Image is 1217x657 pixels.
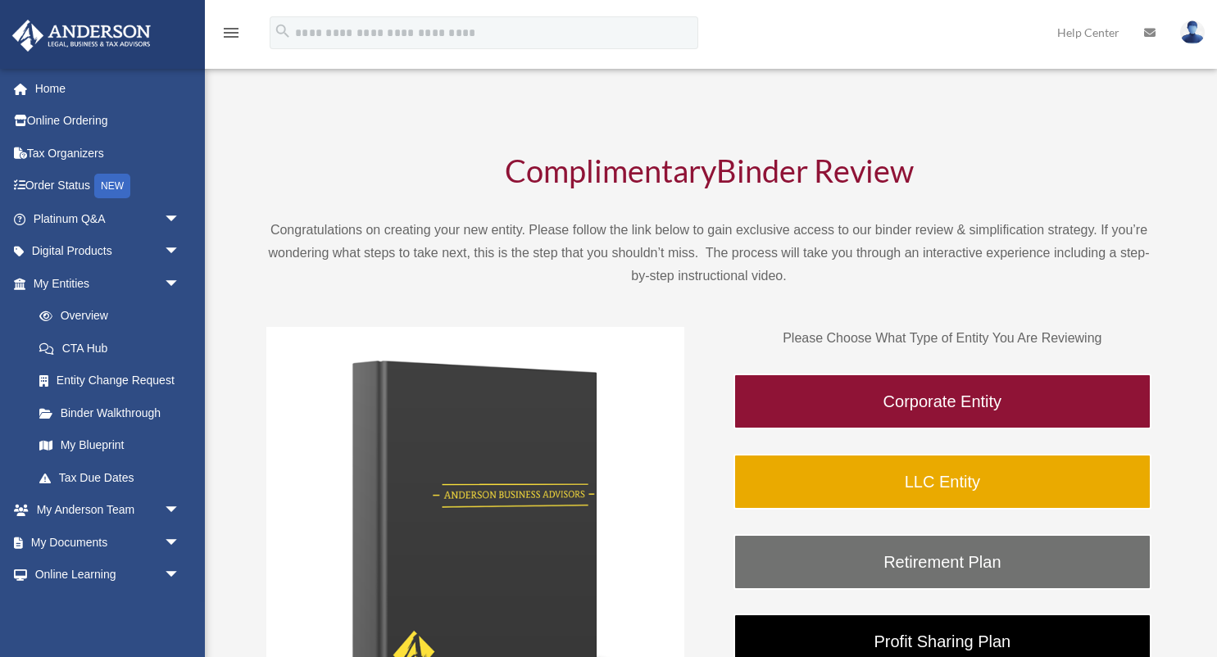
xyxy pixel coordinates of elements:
span: arrow_drop_down [164,267,197,301]
a: Online Learningarrow_drop_down [11,559,205,591]
a: My Entitiesarrow_drop_down [11,267,205,300]
a: Billingarrow_drop_down [11,591,205,623]
a: My Documentsarrow_drop_down [11,526,205,559]
a: My Anderson Teamarrow_drop_down [11,494,205,527]
span: arrow_drop_down [164,559,197,592]
p: Congratulations on creating your new entity. Please follow the link below to gain exclusive acces... [266,219,1151,288]
a: LLC Entity [733,454,1151,510]
i: search [274,22,292,40]
a: CTA Hub [23,332,205,365]
p: Please Choose What Type of Entity You Are Reviewing [733,327,1151,350]
span: arrow_drop_down [164,202,197,236]
i: menu [221,23,241,43]
a: Home [11,72,205,105]
a: Binder Walkthrough [23,396,197,429]
a: My Blueprint [23,429,205,462]
a: Tax Organizers [11,137,205,170]
span: arrow_drop_down [164,235,197,269]
a: Corporate Entity [733,374,1151,429]
a: Entity Change Request [23,365,205,397]
a: Order StatusNEW [11,170,205,203]
img: User Pic [1180,20,1205,44]
span: Binder Review [716,152,914,189]
a: Tax Due Dates [23,461,205,494]
a: Overview [23,300,205,333]
div: NEW [94,174,130,198]
a: Online Ordering [11,105,205,138]
a: menu [221,29,241,43]
span: Complimentary [505,152,716,189]
span: arrow_drop_down [164,591,197,624]
a: Digital Productsarrow_drop_down [11,235,205,268]
img: Anderson Advisors Platinum Portal [7,20,156,52]
span: arrow_drop_down [164,494,197,528]
a: Retirement Plan [733,534,1151,590]
a: Platinum Q&Aarrow_drop_down [11,202,205,235]
span: arrow_drop_down [164,526,197,560]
